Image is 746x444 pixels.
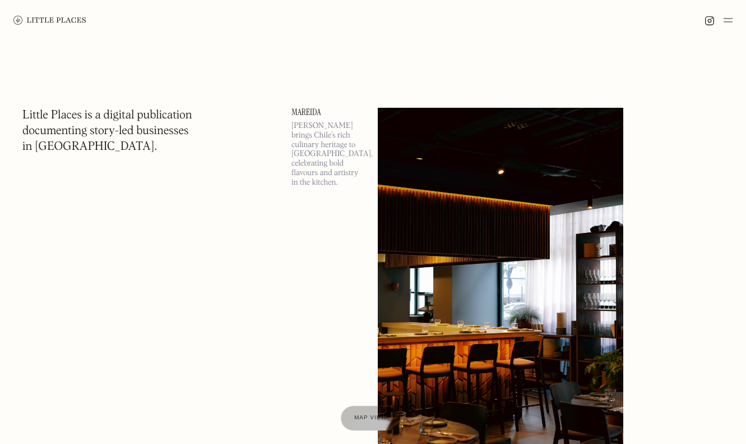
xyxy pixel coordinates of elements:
h1: Little Places is a digital publication documenting story-led businesses in [GEOGRAPHIC_DATA]. [22,108,192,155]
span: Map view [354,415,387,421]
p: [PERSON_NAME] brings Chile’s rich culinary heritage to [GEOGRAPHIC_DATA], celebrating bold flavou... [291,121,364,187]
a: Mareida [291,108,364,117]
a: Map view [341,406,400,431]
